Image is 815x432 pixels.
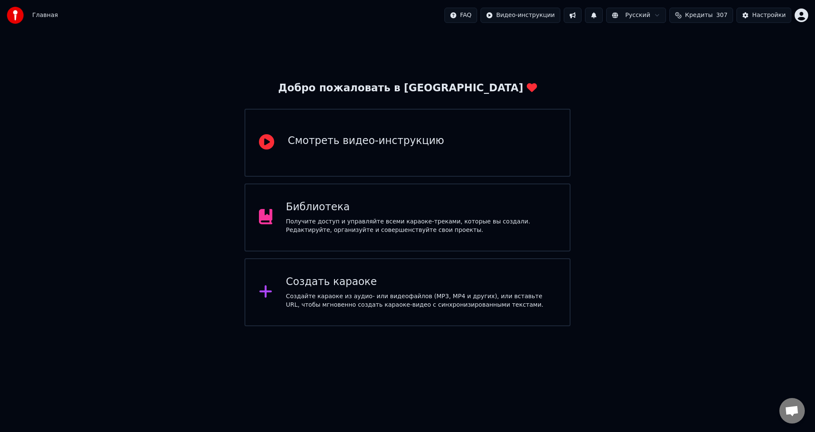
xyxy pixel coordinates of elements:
[32,11,58,20] span: Главная
[286,217,556,234] div: Получите доступ и управляйте всеми караоке-треками, которые вы создали. Редактируйте, организуйте...
[7,7,24,24] img: youka
[752,11,786,20] div: Настройки
[286,292,556,309] div: Создайте караоке из аудио- или видеофайлов (MP3, MP4 и других), или вставьте URL, чтобы мгновенно...
[736,8,791,23] button: Настройки
[779,398,805,424] a: Открытый чат
[716,11,728,20] span: 307
[685,11,713,20] span: Кредиты
[669,8,733,23] button: Кредиты307
[278,82,537,95] div: Добро пожаловать в [GEOGRAPHIC_DATA]
[286,200,556,214] div: Библиотека
[444,8,477,23] button: FAQ
[288,134,444,148] div: Смотреть видео-инструкцию
[32,11,58,20] nav: breadcrumb
[286,275,556,289] div: Создать караоке
[481,8,560,23] button: Видео-инструкции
